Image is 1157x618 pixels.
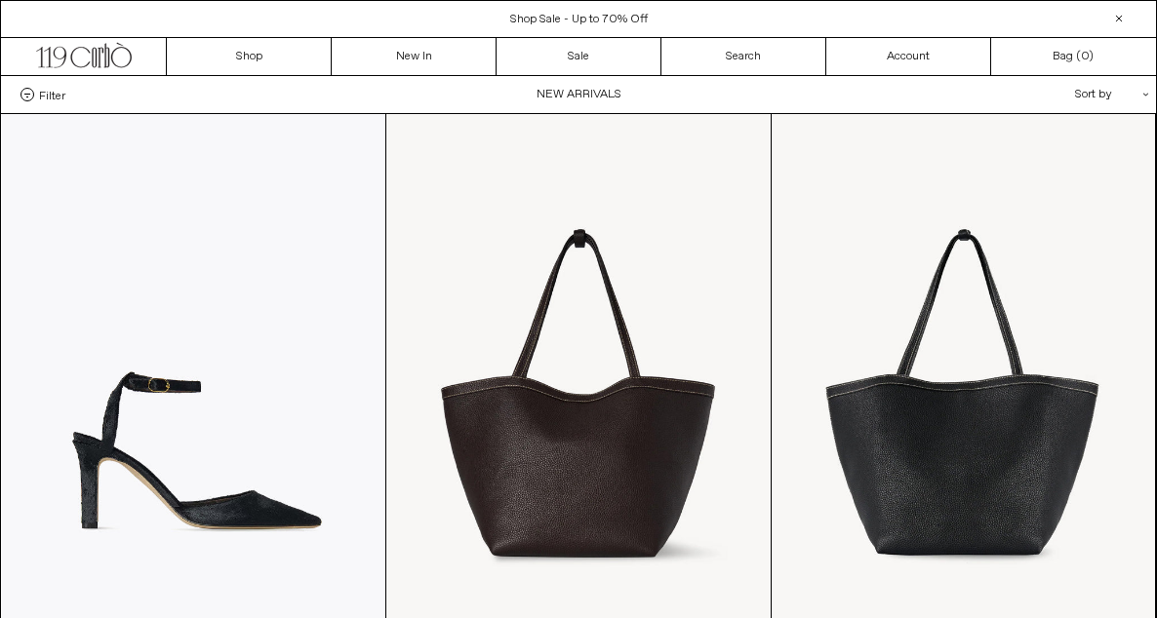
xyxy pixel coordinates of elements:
[1081,49,1089,64] span: 0
[661,38,826,75] a: Search
[332,38,497,75] a: New In
[497,38,661,75] a: Sale
[510,12,648,27] a: Shop Sale - Up to 70% Off
[1081,48,1094,65] span: )
[961,76,1137,113] div: Sort by
[167,38,332,75] a: Shop
[991,38,1156,75] a: Bag ()
[826,38,991,75] a: Account
[39,88,65,101] span: Filter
